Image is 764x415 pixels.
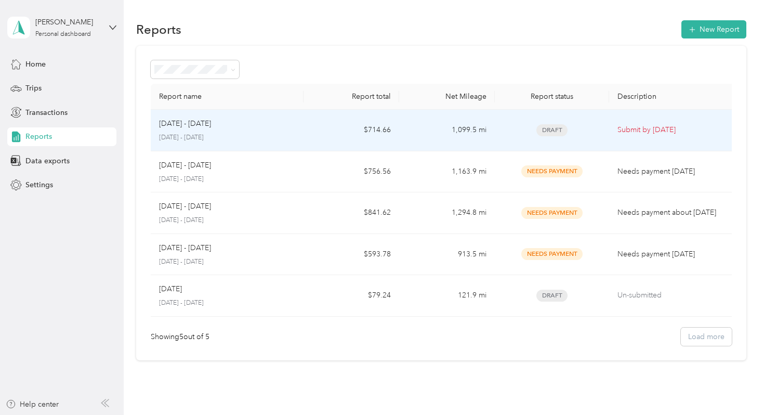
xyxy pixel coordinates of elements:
[159,242,211,254] p: [DATE] - [DATE]
[25,131,52,142] span: Reports
[536,290,568,302] span: Draft
[35,17,100,28] div: [PERSON_NAME]
[681,20,746,38] button: New Report
[151,84,304,110] th: Report name
[25,83,42,94] span: Trips
[159,216,295,225] p: [DATE] - [DATE]
[521,207,583,219] span: Needs Payment
[159,118,211,129] p: [DATE] - [DATE]
[399,84,495,110] th: Net Mileage
[536,124,568,136] span: Draft
[399,110,495,151] td: 1,099.5 mi
[159,133,295,142] p: [DATE] - [DATE]
[399,234,495,276] td: 913.5 mi
[399,192,495,234] td: 1,294.8 mi
[151,331,209,342] div: Showing 5 out of 5
[399,275,495,317] td: 121.9 mi
[609,84,736,110] th: Description
[136,24,181,35] h1: Reports
[399,151,495,193] td: 1,163.9 mi
[304,151,399,193] td: $756.56
[159,175,295,184] p: [DATE] - [DATE]
[617,249,728,260] p: Needs payment [DATE]
[521,165,583,177] span: Needs Payment
[25,59,46,70] span: Home
[521,248,583,260] span: Needs Payment
[304,192,399,234] td: $841.62
[503,92,601,101] div: Report status
[304,84,399,110] th: Report total
[35,31,91,37] div: Personal dashboard
[159,257,295,267] p: [DATE] - [DATE]
[617,290,728,301] p: Un-submitted
[617,166,728,177] p: Needs payment [DATE]
[159,201,211,212] p: [DATE] - [DATE]
[25,155,70,166] span: Data exports
[617,207,728,218] p: Needs payment about [DATE]
[6,399,59,410] button: Help center
[617,124,728,136] p: Submit by [DATE]
[25,179,53,190] span: Settings
[159,299,295,308] p: [DATE] - [DATE]
[25,107,68,118] span: Transactions
[304,275,399,317] td: $79.24
[304,110,399,151] td: $714.66
[159,283,182,295] p: [DATE]
[706,357,764,415] iframe: Everlance-gr Chat Button Frame
[159,160,211,171] p: [DATE] - [DATE]
[304,234,399,276] td: $593.78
